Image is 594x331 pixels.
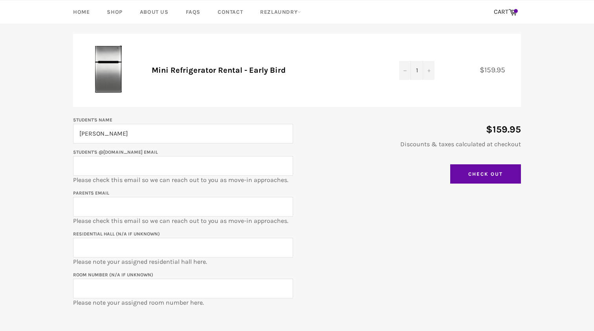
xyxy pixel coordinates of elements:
[301,140,521,149] p: Discounts & taxes calculated at checkout
[210,0,251,24] a: Contact
[85,46,132,93] img: Mini Refrigerator Rental - Early Bird
[178,0,208,24] a: FAQs
[73,149,158,155] label: Student's @[DOMAIN_NAME] email
[73,188,293,225] p: Please check this email so we can reach out to you as move-in approaches.
[73,117,112,123] label: Student's Name
[490,4,521,20] a: CART
[399,61,411,80] button: Decrease quantity
[73,231,160,237] label: Residential Hall (N/A if unknown)
[73,229,293,266] p: Please note your assigned residential hall here.
[65,0,97,24] a: Home
[73,272,153,278] label: Room Number (N/A if unknown)
[99,0,130,24] a: Shop
[301,123,521,136] p: $159.95
[132,0,176,24] a: About Us
[423,61,434,80] button: Increase quantity
[73,190,109,196] label: Parents email
[480,65,513,74] span: $159.95
[73,270,293,307] p: Please note your assigned room number here.
[450,164,521,184] input: Check Out
[252,0,309,24] a: RezLaundry
[152,66,286,75] a: Mini Refrigerator Rental - Early Bird
[73,147,293,184] p: Please check this email so we can reach out to you as move-in approaches.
